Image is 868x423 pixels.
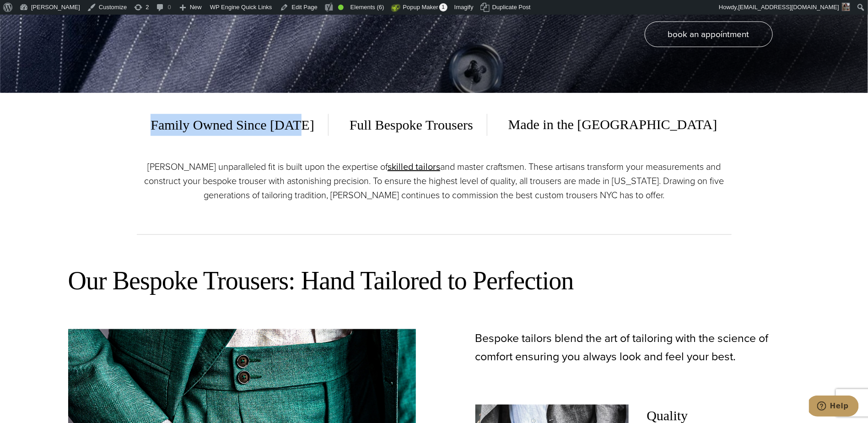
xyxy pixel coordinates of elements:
[495,114,717,136] span: Made in the [GEOGRAPHIC_DATA]
[668,27,749,41] span: book an appointment
[151,114,328,136] span: Family Owned Since [DATE]
[809,396,859,418] iframe: Opens a widget where you can chat to one of our agents
[336,114,487,136] span: Full Bespoke Trousers
[137,160,732,202] p: [PERSON_NAME] unparalleled fit is built upon the expertise of and master craftsmen. These artisan...
[338,5,344,10] div: Good
[645,22,773,47] a: book an appointment
[739,4,839,11] span: [EMAIL_ADDRESS][DOMAIN_NAME]
[388,160,440,174] a: skilled tailors
[475,329,800,366] p: Bespoke tailors blend the art of tailoring with the science of comfort ensuring you always look a...
[68,265,800,297] h2: Our Bespoke Trousers: Hand Tailored to Perfection
[439,3,447,11] span: 1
